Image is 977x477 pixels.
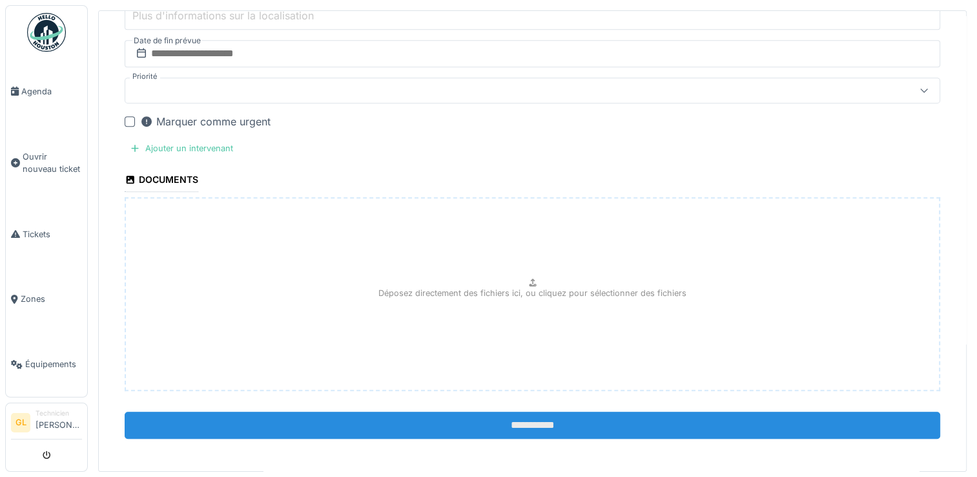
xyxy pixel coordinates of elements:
div: Ajouter un intervenant [125,140,238,157]
a: GL Technicien[PERSON_NAME] [11,408,82,440]
span: Équipements [25,358,82,370]
img: Badge_color-CXgf-gQk.svg [27,13,66,52]
div: Documents [125,170,198,192]
li: [PERSON_NAME] [36,408,82,436]
label: Plus d'informations sur la localisation [130,8,316,23]
p: Déposez directement des fichiers ici, ou cliquez pour sélectionner des fichiers [378,287,686,299]
label: Date de fin prévue [132,34,202,48]
label: Priorité [130,71,160,82]
div: Marquer comme urgent [140,114,271,129]
a: Ouvrir nouveau ticket [6,124,87,202]
span: Zones [21,293,82,305]
a: Tickets [6,202,87,267]
span: Agenda [21,85,82,98]
span: Tickets [23,228,82,240]
div: Technicien [36,408,82,418]
a: Agenda [6,59,87,124]
a: Zones [6,267,87,332]
a: Équipements [6,332,87,397]
li: GL [11,413,30,432]
span: Ouvrir nouveau ticket [23,151,82,175]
